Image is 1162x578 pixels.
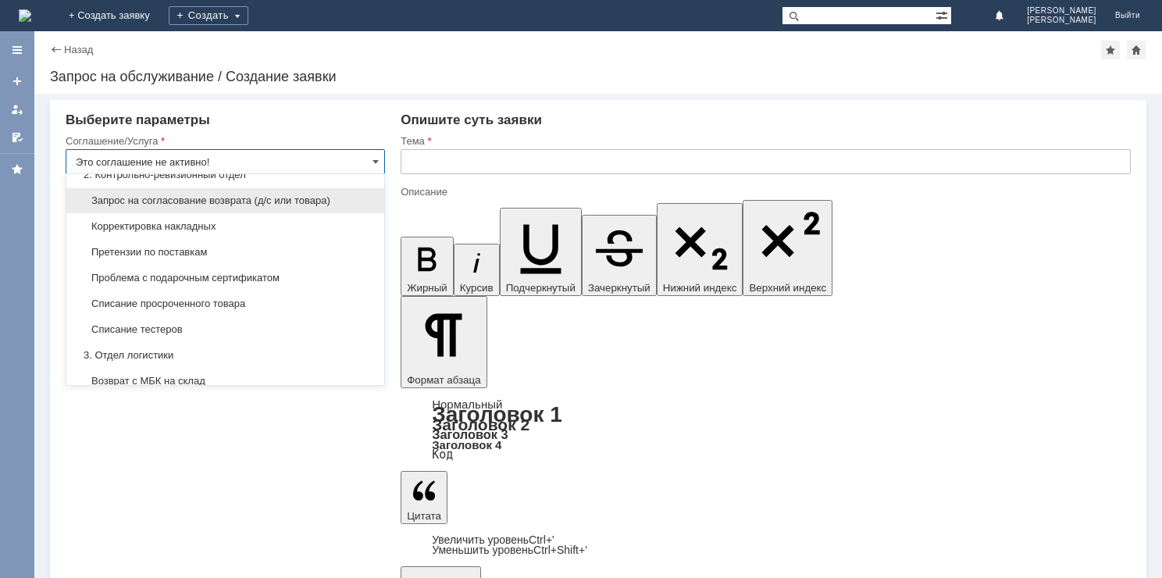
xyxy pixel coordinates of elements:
button: Нижний индекс [657,203,743,296]
span: [PERSON_NAME] [1027,16,1096,25]
span: Выберите параметры [66,112,210,127]
span: Нижний индекс [663,282,737,294]
span: Расширенный поиск [936,7,951,22]
span: Возврат с МБК на склад [76,375,375,387]
div: Запрос на обслуживание / Создание заявки [50,69,1146,84]
button: Жирный [401,237,454,296]
button: Зачеркнутый [582,215,657,296]
span: Цитата [407,510,441,522]
span: Ctrl+Shift+' [533,544,587,556]
span: 3. Отдел логистики [76,349,375,362]
a: Заголовок 3 [432,427,508,441]
button: Курсив [454,244,500,296]
div: Формат абзаца [401,399,1131,460]
span: Корректировка накладных [76,220,375,233]
button: Подчеркнутый [500,208,582,296]
div: Тема [401,136,1128,146]
span: Списание тестеров [76,323,375,336]
span: Списание просроченного товара [76,298,375,310]
span: Ctrl+' [529,533,554,546]
a: Создать заявку [5,69,30,94]
a: Заголовок 2 [432,416,529,433]
div: Описание [401,187,1128,197]
a: Нормальный [432,398,502,411]
div: Добавить в избранное [1101,41,1120,59]
a: Заголовок 1 [432,402,562,426]
span: Зачеркнутый [588,282,651,294]
div: Цитата [401,535,1131,555]
div: Создать [169,6,248,25]
span: Запрос на согласование возврата (д/с или товара) [76,194,375,207]
img: logo [19,9,31,22]
span: Жирный [407,282,447,294]
span: Претензии по поставкам [76,246,375,259]
a: Мои заявки [5,97,30,122]
span: Верхний индекс [749,282,826,294]
span: 2. Контрольно-ревизионный отдел [76,169,375,181]
a: Заголовок 4 [432,438,501,451]
a: Код [432,448,453,462]
div: Сделать домашней страницей [1127,41,1146,59]
a: Назад [64,44,93,55]
a: Increase [432,533,554,546]
a: Decrease [432,544,587,556]
span: Подчеркнутый [506,282,576,294]
span: [PERSON_NAME] [1027,6,1096,16]
span: Проблема с подарочным сертификатом [76,272,375,284]
span: Формат абзаца [407,374,480,386]
button: Цитата [401,471,447,524]
div: Соглашение/Услуга [66,136,382,146]
button: Верхний индекс [743,200,832,296]
a: Перейти на домашнюю страницу [19,9,31,22]
span: Опишите суть заявки [401,112,542,127]
span: Курсив [460,282,494,294]
a: Мои согласования [5,125,30,150]
button: Формат абзаца [401,296,487,388]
